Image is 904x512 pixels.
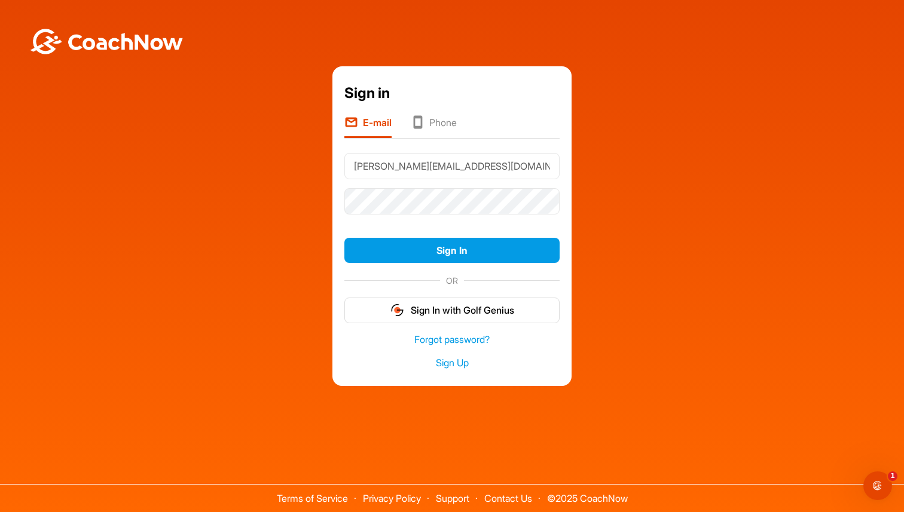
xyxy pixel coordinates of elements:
li: E-mail [344,115,392,138]
button: Sign In [344,238,560,263]
a: Contact Us [484,492,532,504]
li: Phone [411,115,457,138]
img: BwLJSsUCoWCh5upNqxVrqldRgqLPVwmV24tXu5FoVAoFEpwwqQ3VIfuoInZCoVCoTD4vwADAC3ZFMkVEQFDAAAAAElFTkSuQmCC [29,29,184,54]
iframe: Intercom live chat [863,471,892,500]
a: Privacy Policy [363,492,421,504]
input: E-mail [344,153,560,179]
a: Sign Up [344,356,560,370]
a: Forgot password? [344,333,560,347]
a: Support [436,492,469,504]
div: Sign in [344,82,560,104]
img: gg_logo [390,303,405,317]
span: 1 [888,471,897,481]
span: © 2025 CoachNow [541,485,634,503]
span: OR [440,274,464,287]
button: Sign In with Golf Genius [344,298,560,323]
a: Terms of Service [277,492,348,504]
